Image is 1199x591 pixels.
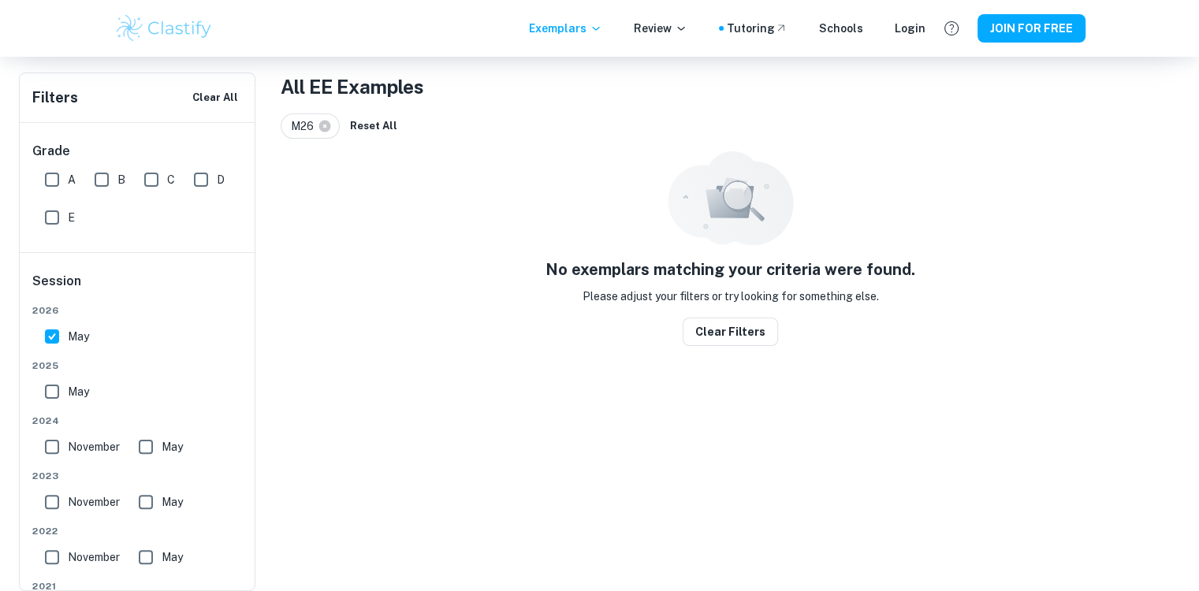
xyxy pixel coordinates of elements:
[162,438,183,455] span: May
[819,20,863,37] a: Schools
[217,171,225,188] span: D
[117,171,125,188] span: B
[683,318,778,346] button: Clear filters
[32,359,244,373] span: 2025
[346,114,401,138] button: Reset All
[977,14,1085,43] button: JOIN FOR FREE
[167,171,175,188] span: C
[938,15,965,42] button: Help and Feedback
[895,20,925,37] a: Login
[281,113,340,139] div: M26
[32,303,244,318] span: 2026
[32,414,244,428] span: 2024
[68,493,120,511] span: November
[68,209,75,226] span: E
[68,328,89,345] span: May
[291,117,321,135] span: M26
[32,87,78,109] h6: Filters
[162,548,183,566] span: May
[162,493,183,511] span: May
[68,171,76,188] span: A
[32,469,244,483] span: 2023
[281,72,1180,101] h1: All EE Examples
[32,272,244,303] h6: Session
[68,438,120,455] span: November
[114,13,214,44] img: Clastify logo
[68,383,89,400] span: May
[32,142,244,161] h6: Grade
[188,86,242,110] button: Clear All
[583,288,879,305] p: Please adjust your filters or try looking for something else.
[32,524,244,538] span: 2022
[668,151,794,245] img: empty_state_resources.svg
[529,20,602,37] p: Exemplars
[634,20,687,37] p: Review
[727,20,788,37] a: Tutoring
[546,258,915,281] h5: No exemplars matching your criteria were found.
[68,548,120,566] span: November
